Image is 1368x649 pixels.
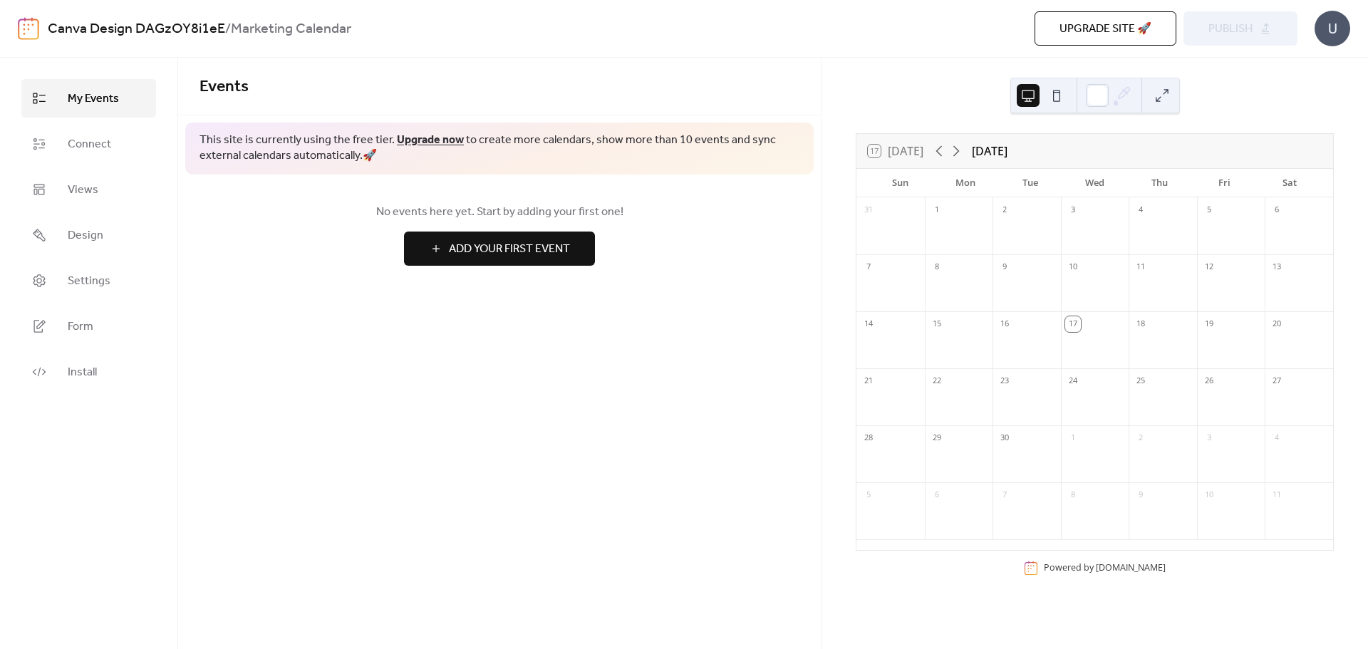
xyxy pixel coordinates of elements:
div: 3 [1201,430,1217,446]
div: 11 [1133,259,1149,275]
div: 23 [997,373,1012,389]
div: 13 [1269,259,1285,275]
span: Design [68,227,103,244]
div: 15 [929,316,945,332]
a: Upgrade now [397,129,464,151]
div: 24 [1065,373,1081,389]
div: 3 [1065,202,1081,218]
div: 22 [929,373,945,389]
div: 10 [1201,487,1217,503]
span: Settings [68,273,110,290]
div: 30 [997,430,1012,446]
div: 10 [1065,259,1081,275]
div: 9 [997,259,1012,275]
div: 26 [1201,373,1217,389]
span: Add Your First Event [449,241,570,258]
div: [DATE] [972,142,1007,160]
span: Events [199,71,249,103]
div: 7 [861,259,876,275]
a: Design [21,216,156,254]
div: 9 [1133,487,1149,503]
div: Sat [1257,169,1322,197]
div: 4 [1269,430,1285,446]
div: 8 [929,259,945,275]
span: My Events [68,90,119,108]
b: Marketing Calendar [231,16,351,43]
div: 19 [1201,316,1217,332]
a: Canva Design DAGzOY8i1eE [48,16,225,43]
div: 18 [1133,316,1149,332]
div: 4 [1133,202,1149,218]
div: 25 [1133,373,1149,389]
div: 17 [1065,316,1081,332]
div: Powered by [1044,561,1166,573]
span: Views [68,182,98,199]
span: Install [68,364,97,381]
b: / [225,16,231,43]
div: 20 [1269,316,1285,332]
a: Settings [21,261,156,300]
div: 7 [997,487,1012,503]
div: Tue [997,169,1062,197]
span: This site is currently using the free tier. to create more calendars, show more than 10 events an... [199,133,799,165]
img: logo [18,17,39,40]
button: Upgrade site 🚀 [1035,11,1176,46]
div: 5 [861,487,876,503]
div: 6 [1269,202,1285,218]
div: 31 [861,202,876,218]
a: Connect [21,125,156,163]
div: 5 [1201,202,1217,218]
a: Views [21,170,156,209]
div: 28 [861,430,876,446]
div: 11 [1269,487,1285,503]
a: Add Your First Event [199,232,799,266]
div: Thu [1127,169,1192,197]
a: Install [21,353,156,391]
div: Wed [1062,169,1127,197]
button: Add Your First Event [404,232,595,266]
a: My Events [21,79,156,118]
a: Form [21,307,156,346]
div: 1 [1065,430,1081,446]
span: Connect [68,136,111,153]
div: U [1315,11,1350,46]
div: 21 [861,373,876,389]
span: No events here yet. Start by adding your first one! [199,204,799,221]
div: 29 [929,430,945,446]
div: 16 [997,316,1012,332]
div: Fri [1192,169,1257,197]
a: [DOMAIN_NAME] [1096,561,1166,573]
div: Mon [933,169,997,197]
div: 2 [1133,430,1149,446]
div: 27 [1269,373,1285,389]
div: 14 [861,316,876,332]
span: Form [68,318,93,336]
div: 12 [1201,259,1217,275]
span: Upgrade site 🚀 [1059,21,1151,38]
div: 6 [929,487,945,503]
div: 8 [1065,487,1081,503]
div: Sun [868,169,933,197]
div: 1 [929,202,945,218]
div: 2 [997,202,1012,218]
